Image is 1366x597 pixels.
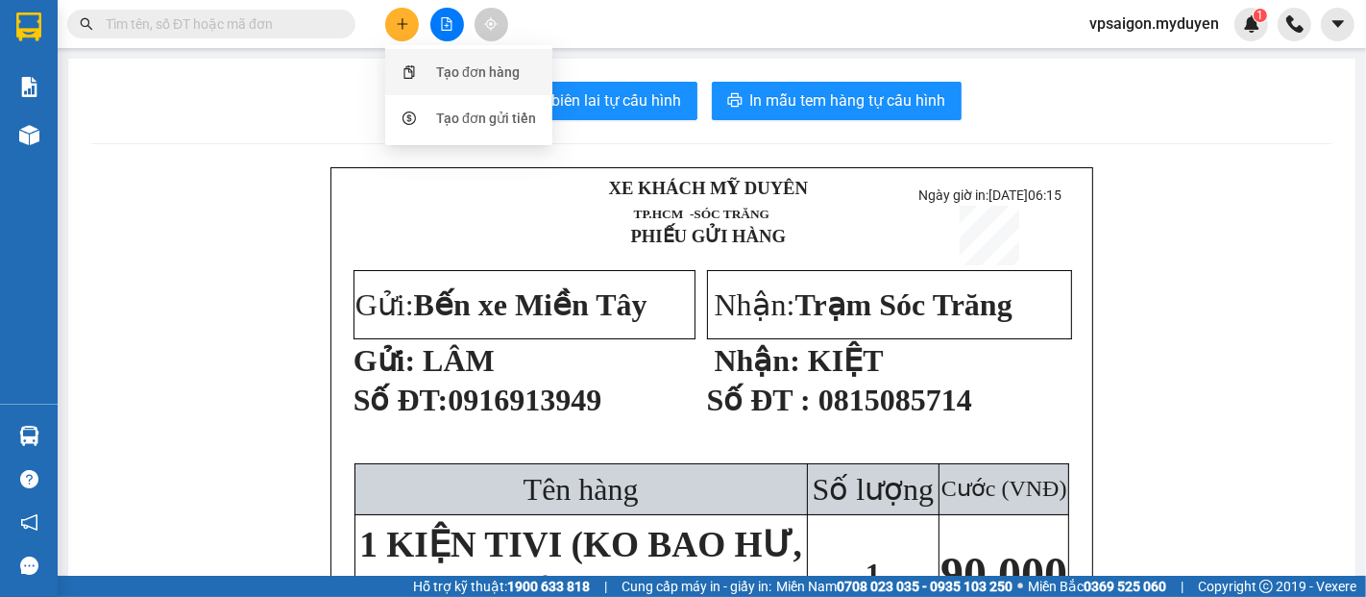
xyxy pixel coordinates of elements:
[402,65,416,79] span: snippets
[9,21,160,92] span: Gửi:
[440,17,453,31] span: file-add
[396,17,409,31] span: plus
[1084,579,1166,594] strong: 0369 525 060
[1259,580,1273,593] span: copyright
[609,178,809,198] strong: XE KHÁCH MỸ DUYÊN
[385,8,419,41] button: plus
[9,21,160,92] span: Bến xe Miền Tây
[20,470,38,488] span: question-circle
[837,579,1012,594] strong: 0708 023 035 - 0935 103 250
[20,557,38,575] span: message
[905,187,1075,203] p: Ngày giờ in:
[1321,8,1354,41] button: caret-down
[475,8,508,41] button: aim
[622,576,771,597] span: Cung cấp máy in - giấy in:
[463,82,697,120] button: printerIn mẫu biên lai tự cấu hình
[402,112,416,125] span: dollar-circle
[448,383,601,417] span: 0916913949
[818,383,972,417] span: 0815085714
[436,62,520,83] div: Tạo đơn hàng
[1286,15,1304,33] img: phone-icon
[19,426,39,446] img: warehouse-icon
[19,77,39,97] img: solution-icon
[1017,583,1023,590] span: ⚪️
[1254,9,1267,22] sup: 1
[16,12,41,41] img: logo-vxr
[750,88,946,112] span: In mẫu tem hàng tự cấu hình
[866,557,881,591] span: 1
[630,226,786,246] strong: PHIẾU GỬI HÀNG
[1074,12,1234,36] span: vpsaigon.myduyen
[430,8,464,41] button: file-add
[795,287,1012,322] span: Trạm Sóc Trăng
[354,343,415,378] strong: Gửi:
[707,383,811,417] strong: Số ĐT :
[436,108,536,129] div: Tạo đơn gửi tiền
[634,207,769,221] span: TP.HCM -SÓC TRĂNG
[715,343,800,378] strong: Nhận:
[423,343,495,378] span: LÂM
[414,287,647,322] span: Bến xe Miền Tây
[484,17,498,31] span: aim
[223,21,386,91] span: Trạm Sóc Trăng
[76,102,148,137] span: LÂM
[1243,15,1260,33] img: icon-new-feature
[80,17,93,31] span: search
[776,576,1012,597] span: Miền Nam
[727,92,743,111] span: printer
[413,576,590,597] span: Hỗ trợ kỹ thuật:
[501,88,682,112] span: In mẫu biên lai tự cấu hình
[808,343,884,378] span: KIỆT
[354,383,449,417] span: Số ĐT:
[524,472,639,507] span: Tên hàng
[1329,15,1347,33] span: caret-down
[1028,576,1166,597] span: Miền Bắc
[604,576,607,597] span: |
[19,125,39,145] img: warehouse-icon
[712,82,962,120] button: printerIn mẫu tem hàng tự cấu hình
[20,513,38,532] span: notification
[7,141,58,211] span: Số ĐT:
[715,287,1012,322] span: Nhận:
[941,476,1067,501] span: Cước (VNĐ)
[1256,9,1263,22] span: 1
[229,101,314,136] strong: Nhận:
[7,102,68,137] strong: Gửi:
[813,472,935,507] span: Số lượng
[223,21,386,91] span: Nhận:
[221,137,297,172] span: KIỆT
[106,13,332,35] input: Tìm tên, số ĐT hoặc mã đơn
[507,579,590,594] strong: 1900 633 818
[988,187,1061,203] span: [DATE]
[355,287,647,322] span: Gửi:
[1181,576,1183,597] span: |
[1028,187,1061,203] span: 06:15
